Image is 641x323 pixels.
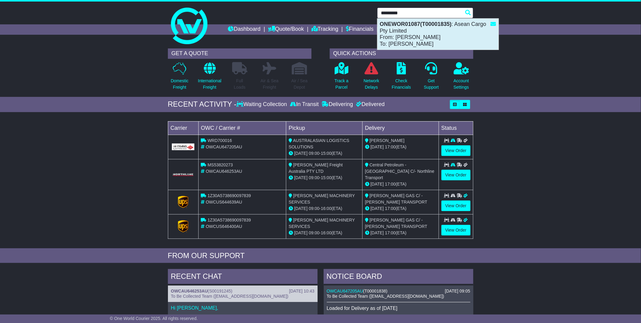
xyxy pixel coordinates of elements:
[168,251,473,260] div: FROM OUR SUPPORT
[363,62,379,94] a: NetworkDelays
[392,78,411,91] p: Check Financials
[268,24,304,35] a: Quote/Book
[206,224,242,229] span: OWCUS646400AU
[228,24,261,35] a: Dashboard
[439,121,473,135] td: Status
[289,162,343,174] span: [PERSON_NAME] Freight Australia PTY LTD
[320,101,355,108] div: Delivering
[171,289,315,294] div: ( )
[385,182,396,186] span: 17:00
[346,24,374,35] a: Financials
[321,206,332,211] span: 16:00
[365,162,434,180] span: Central Petroleum - [GEOGRAPHIC_DATA] C/- Northline Transport
[365,205,436,212] div: (ETA)
[364,289,386,293] span: T00001838
[294,151,308,156] span: [DATE]
[172,144,195,150] img: GetCarrierServiceLogo
[309,175,319,180] span: 09:00
[327,294,444,299] span: To Be Collected Team ([EMAIL_ADDRESS][DOMAIN_NAME])
[371,206,384,211] span: [DATE]
[385,144,396,149] span: 17:00
[441,225,471,236] a: View Order
[453,62,469,94] a: AccountSettings
[232,78,247,91] p: Full Loads
[178,220,188,232] img: GetCarrierServiceLogo
[334,62,349,94] a: Track aParcel
[198,78,221,91] p: International Freight
[198,121,286,135] td: OWC / Carrier #
[324,269,473,286] div: NOTICE BOARD
[168,121,198,135] td: Carrier
[355,101,385,108] div: Delivered
[365,230,436,236] div: (ETA)
[327,289,363,293] a: OWCAU647205AU
[364,78,379,91] p: Network Delays
[291,78,308,91] p: Air / Sea Depot
[321,230,332,235] span: 16:00
[392,62,411,94] a: CheckFinancials
[171,78,188,91] p: Domestic Freight
[286,121,363,135] td: Pickup
[289,205,360,212] div: - (ETA)
[371,144,384,149] span: [DATE]
[365,181,436,187] div: (ETA)
[371,230,384,235] span: [DATE]
[168,100,237,109] div: RECENT ACTIVITY -
[327,289,470,294] div: ( )
[289,193,355,204] span: [PERSON_NAME] MACHINERY SERVICES
[171,305,315,311] p: Hi [PERSON_NAME],
[378,19,499,50] div: : Asean Cargo Pty Limited From: [PERSON_NAME] To: [PERSON_NAME]
[441,170,471,180] a: View Order
[365,144,436,150] div: (ETA)
[365,218,427,229] span: [PERSON_NAME] GAS C/ - [PERSON_NAME] TRANSPORT
[289,150,360,157] div: - (ETA)
[289,218,355,229] span: [PERSON_NAME] MACHINERY SERVICES
[289,101,320,108] div: In Transit
[335,78,349,91] p: Track a Parcel
[309,151,319,156] span: 09:00
[424,78,439,91] p: Get Support
[206,169,242,174] span: OWCAU646253AU
[370,138,405,143] span: [PERSON_NAME]
[236,101,288,108] div: Waiting Collection
[385,206,396,211] span: 17:00
[170,62,189,94] a: DomesticFreight
[454,78,469,91] p: Account Settings
[445,289,470,294] div: [DATE] 09:05
[206,144,242,149] span: OWCAU647205AU
[207,218,251,222] span: 1Z30A5738690097839
[294,230,308,235] span: [DATE]
[168,269,318,286] div: RECENT CHAT
[198,62,222,94] a: InternationalFreight
[380,21,452,27] strong: ONEWOR01087(T00001835)
[362,121,439,135] td: Delivery
[289,175,360,181] div: - (ETA)
[371,182,384,186] span: [DATE]
[441,145,471,156] a: View Order
[321,151,332,156] span: 15:00
[206,200,242,204] span: OWCUS644639AU
[294,175,308,180] span: [DATE]
[171,294,288,299] span: To Be Collected Team ([EMAIL_ADDRESS][DOMAIN_NAME])
[309,206,319,211] span: 09:00
[423,62,439,94] a: GetSupport
[312,24,338,35] a: Tracking
[209,289,231,293] span: S00191245
[168,48,312,59] div: GET A QUOTE
[207,162,233,167] span: MS53820273
[385,230,396,235] span: 17:00
[289,138,349,149] span: AUSTRALASIAN LOGISTICS SOLUTIONS
[289,230,360,236] div: - (ETA)
[289,289,314,294] div: [DATE] 10:43
[171,289,208,293] a: OWCAU646253AU
[178,196,188,208] img: GetCarrierServiceLogo
[330,48,473,59] div: QUICK ACTIONS
[261,78,279,91] p: Air & Sea Freight
[110,316,198,321] span: © One World Courier 2025. All rights reserved.
[441,201,471,211] a: View Order
[309,230,319,235] span: 09:00
[294,206,308,211] span: [DATE]
[321,175,332,180] span: 15:00
[207,138,232,143] span: WRD700016
[172,173,195,176] img: GetCarrierServiceLogo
